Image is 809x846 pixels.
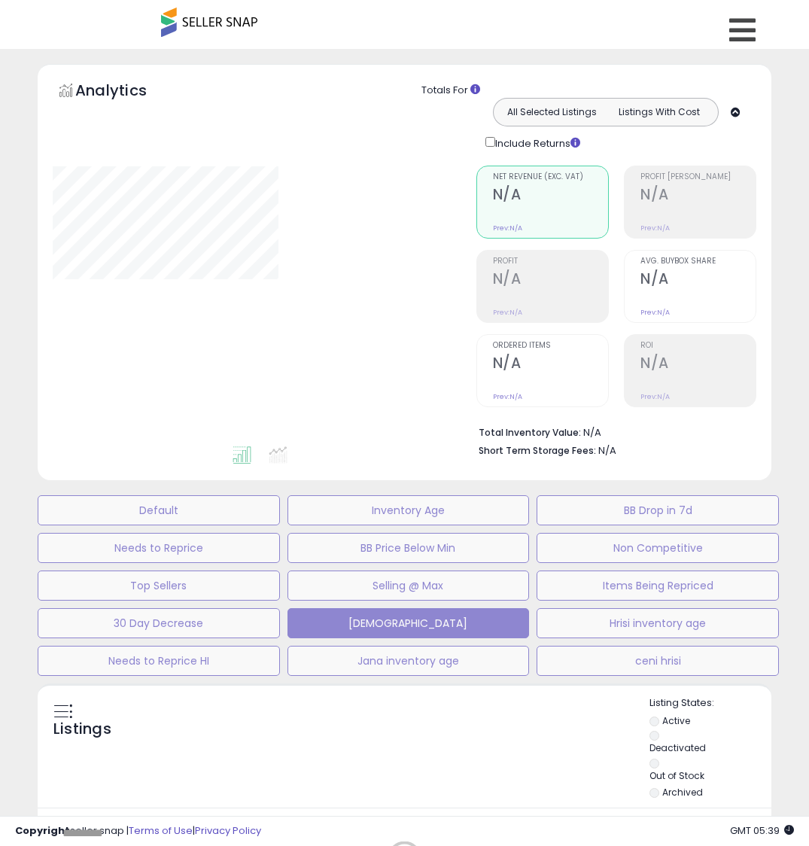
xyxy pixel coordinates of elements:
span: Net Revenue (Exc. VAT) [493,173,608,181]
small: Prev: N/A [640,392,670,401]
h5: Analytics [75,80,176,105]
span: Ordered Items [493,342,608,350]
strong: Copyright [15,823,70,838]
h2: N/A [640,186,756,206]
h2: N/A [493,270,608,291]
span: Profit [493,257,608,266]
button: Non Competitive [537,533,779,563]
button: Jana inventory age [287,646,530,676]
small: Prev: N/A [640,224,670,233]
small: Prev: N/A [493,308,522,317]
span: Avg. Buybox Share [640,257,756,266]
button: Selling @ Max [287,571,530,601]
button: ceni hrisi [537,646,779,676]
button: Default [38,495,280,525]
h2: N/A [640,355,756,375]
span: ROI [640,342,756,350]
div: Totals For [421,84,760,98]
small: Prev: N/A [640,308,670,317]
b: Short Term Storage Fees: [479,444,596,457]
li: N/A [479,422,745,440]
button: Listings With Cost [605,102,713,122]
div: Include Returns [474,134,598,151]
button: Items Being Repriced [537,571,779,601]
button: All Selected Listings [497,102,606,122]
button: Inventory Age [287,495,530,525]
span: N/A [598,443,616,458]
small: Prev: N/A [493,392,522,401]
button: Needs to Reprice HI [38,646,280,676]
button: BB Price Below Min [287,533,530,563]
h2: N/A [493,186,608,206]
button: Top Sellers [38,571,280,601]
div: seller snap | | [15,824,261,838]
button: Needs to Reprice [38,533,280,563]
small: Prev: N/A [493,224,522,233]
button: Hrisi inventory age [537,608,779,638]
button: 30 Day Decrease [38,608,280,638]
h2: N/A [640,270,756,291]
b: Total Inventory Value: [479,426,581,439]
button: [DEMOGRAPHIC_DATA] [287,608,530,638]
h2: N/A [493,355,608,375]
span: Profit [PERSON_NAME] [640,173,756,181]
button: BB Drop in 7d [537,495,779,525]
